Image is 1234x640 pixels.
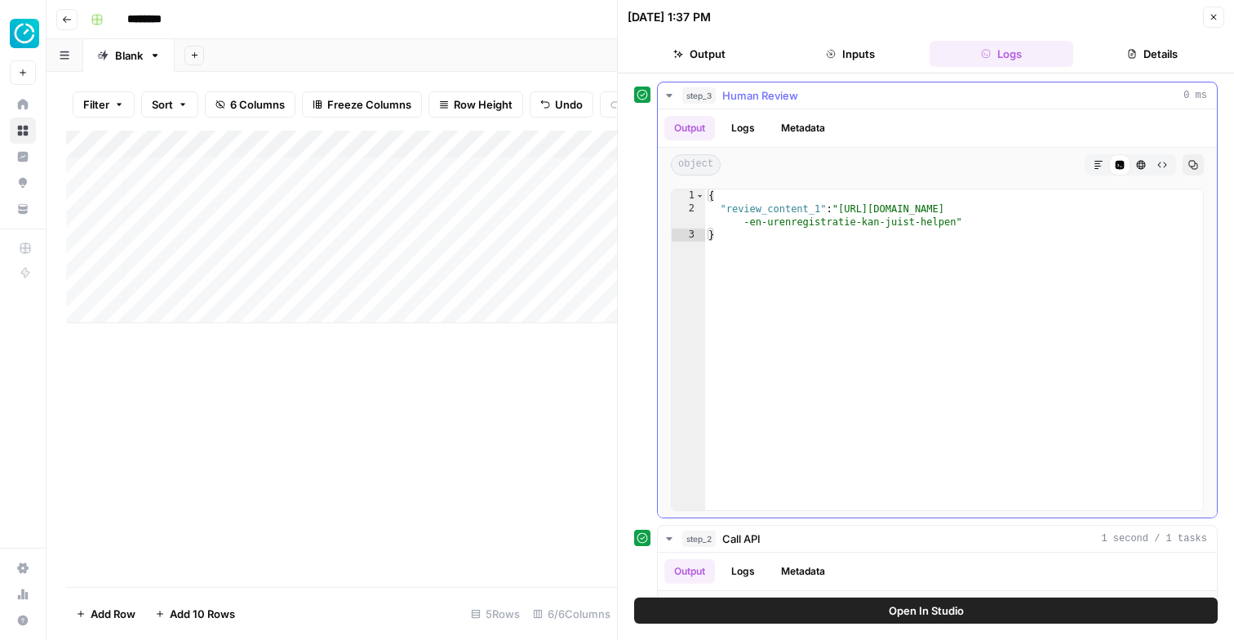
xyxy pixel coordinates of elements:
[671,154,721,176] span: object
[682,531,716,547] span: step_2
[10,91,36,118] a: Home
[10,13,36,54] button: Workspace: TimeChimp
[658,526,1217,552] button: 1 second / 1 tasks
[10,581,36,607] a: Usage
[205,91,295,118] button: 6 Columns
[10,118,36,144] a: Browse
[141,91,198,118] button: Sort
[695,189,704,202] span: Toggle code folding, rows 1 through 3
[779,41,923,67] button: Inputs
[658,553,1217,638] div: 1 second / 1 tasks
[555,96,583,113] span: Undo
[664,116,715,140] button: Output
[672,202,705,229] div: 2
[721,559,765,584] button: Logs
[454,96,513,113] span: Row Height
[10,196,36,222] a: Your Data
[10,607,36,633] button: Help + Support
[10,555,36,581] a: Settings
[152,96,173,113] span: Sort
[628,41,772,67] button: Output
[1183,88,1207,103] span: 0 ms
[302,91,422,118] button: Freeze Columns
[83,96,109,113] span: Filter
[682,87,716,104] span: step_3
[1101,531,1207,546] span: 1 second / 1 tasks
[115,47,143,64] div: Blank
[428,91,523,118] button: Row Height
[722,531,761,547] span: Call API
[721,116,765,140] button: Logs
[771,559,835,584] button: Metadata
[672,189,705,202] div: 1
[664,559,715,584] button: Output
[722,87,798,104] span: Human Review
[634,598,1218,624] button: Open In Studio
[10,144,36,170] a: Insights
[83,39,175,72] a: Blank
[10,19,39,48] img: TimeChimp Logo
[658,82,1217,109] button: 0 ms
[464,601,526,627] div: 5 Rows
[526,601,617,627] div: 6/6 Columns
[658,109,1217,518] div: 0 ms
[327,96,411,113] span: Freeze Columns
[73,91,135,118] button: Filter
[170,606,235,622] span: Add 10 Rows
[1080,41,1224,67] button: Details
[91,606,135,622] span: Add Row
[10,170,36,196] a: Opportunities
[145,601,245,627] button: Add 10 Rows
[672,229,705,242] div: 3
[628,9,711,25] div: [DATE] 1:37 PM
[889,602,964,619] span: Open In Studio
[230,96,285,113] span: 6 Columns
[530,91,593,118] button: Undo
[771,116,835,140] button: Metadata
[930,41,1074,67] button: Logs
[66,601,145,627] button: Add Row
